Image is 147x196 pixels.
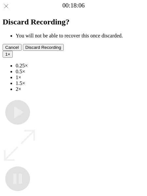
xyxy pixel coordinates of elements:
[16,69,144,75] li: 0.5×
[3,18,144,26] h2: Discard Recording?
[16,75,144,80] li: 1×
[3,44,22,51] button: Cancel
[16,80,144,86] li: 1.5×
[16,33,144,39] li: You will not be able to recover this once discarded.
[16,86,144,92] li: 2×
[62,2,85,9] a: 00:18:06
[5,52,8,57] span: 1
[23,44,64,51] button: Discard Recording
[3,51,13,58] button: 1×
[16,63,144,69] li: 0.25×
